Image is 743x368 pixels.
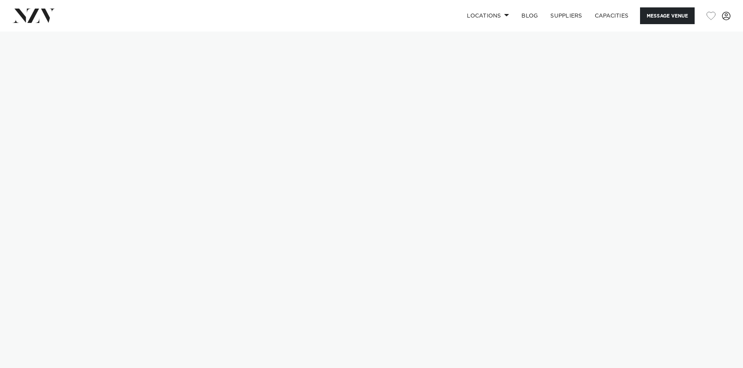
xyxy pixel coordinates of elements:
a: BLOG [515,7,544,24]
a: SUPPLIERS [544,7,588,24]
button: Message Venue [640,7,695,24]
img: nzv-logo.png [12,9,55,23]
a: Locations [461,7,515,24]
a: Capacities [589,7,635,24]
